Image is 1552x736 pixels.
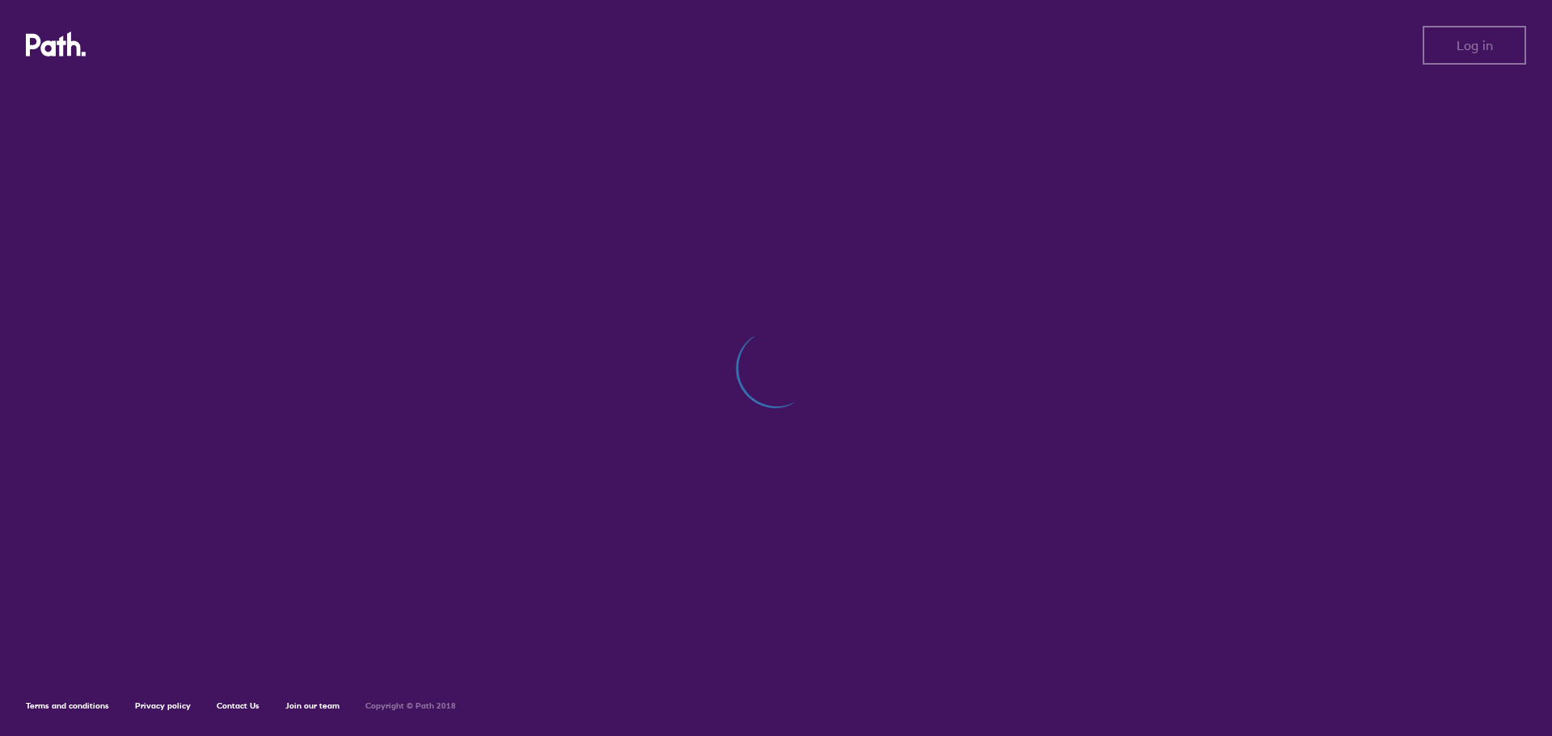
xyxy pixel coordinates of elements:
button: Log in [1423,26,1526,65]
a: Privacy policy [135,700,191,711]
h6: Copyright © Path 2018 [365,701,456,711]
a: Join our team [285,700,339,711]
a: Contact Us [217,700,259,711]
span: Log in [1457,38,1493,53]
a: Terms and conditions [26,700,109,711]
